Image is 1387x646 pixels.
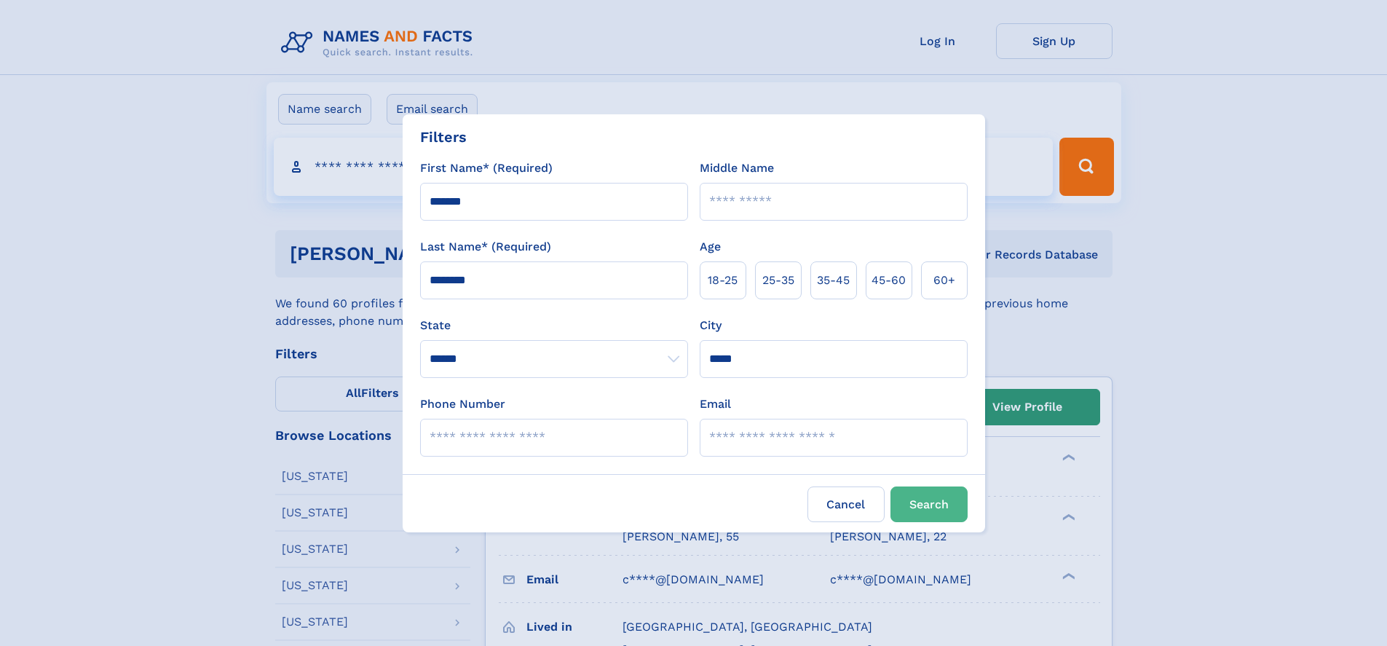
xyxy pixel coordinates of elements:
[420,317,688,334] label: State
[420,159,553,177] label: First Name* (Required)
[420,126,467,148] div: Filters
[420,395,505,413] label: Phone Number
[817,272,850,289] span: 35‑45
[700,238,721,256] label: Age
[700,159,774,177] label: Middle Name
[890,487,968,522] button: Search
[872,272,906,289] span: 45‑60
[420,238,551,256] label: Last Name* (Required)
[700,395,731,413] label: Email
[933,272,955,289] span: 60+
[807,487,885,522] label: Cancel
[762,272,794,289] span: 25‑35
[708,272,738,289] span: 18‑25
[700,317,722,334] label: City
